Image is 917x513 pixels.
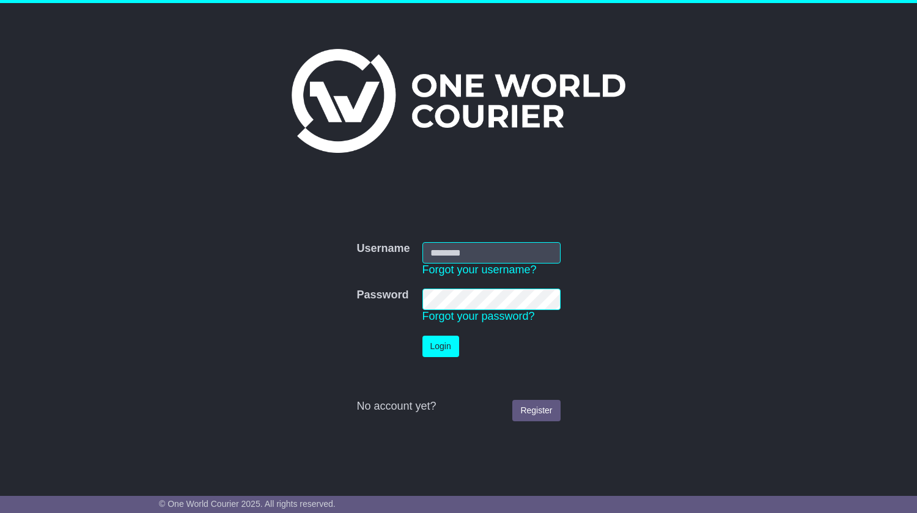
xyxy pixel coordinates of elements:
[422,264,537,276] a: Forgot your username?
[356,289,408,302] label: Password
[159,499,336,509] span: © One World Courier 2025. All rights reserved.
[512,400,560,421] a: Register
[422,336,459,357] button: Login
[356,242,410,256] label: Username
[356,400,560,413] div: No account yet?
[422,310,535,322] a: Forgot your password?
[292,49,625,153] img: One World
